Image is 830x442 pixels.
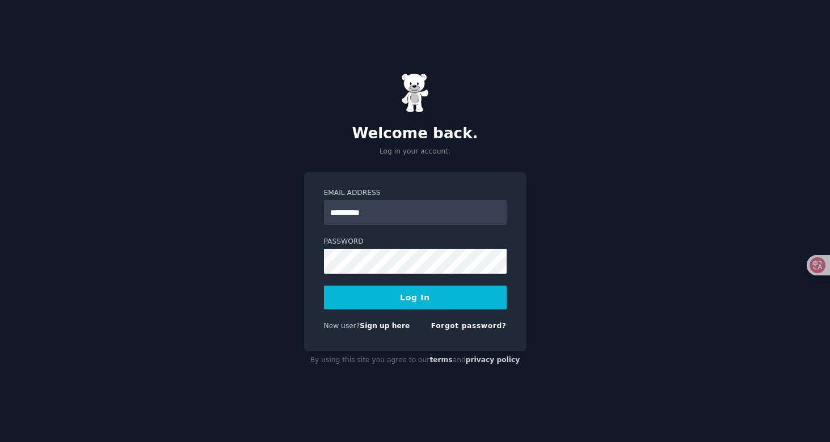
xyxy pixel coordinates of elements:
[466,356,520,364] a: privacy policy
[324,286,507,309] button: Log In
[324,237,507,247] label: Password
[401,73,429,113] img: Gummy Bear
[431,322,507,330] a: Forgot password?
[324,322,360,330] span: New user?
[304,125,526,143] h2: Welcome back.
[324,188,507,198] label: Email Address
[304,351,526,369] div: By using this site you agree to our and
[304,147,526,157] p: Log in your account.
[429,356,452,364] a: terms
[360,322,410,330] a: Sign up here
